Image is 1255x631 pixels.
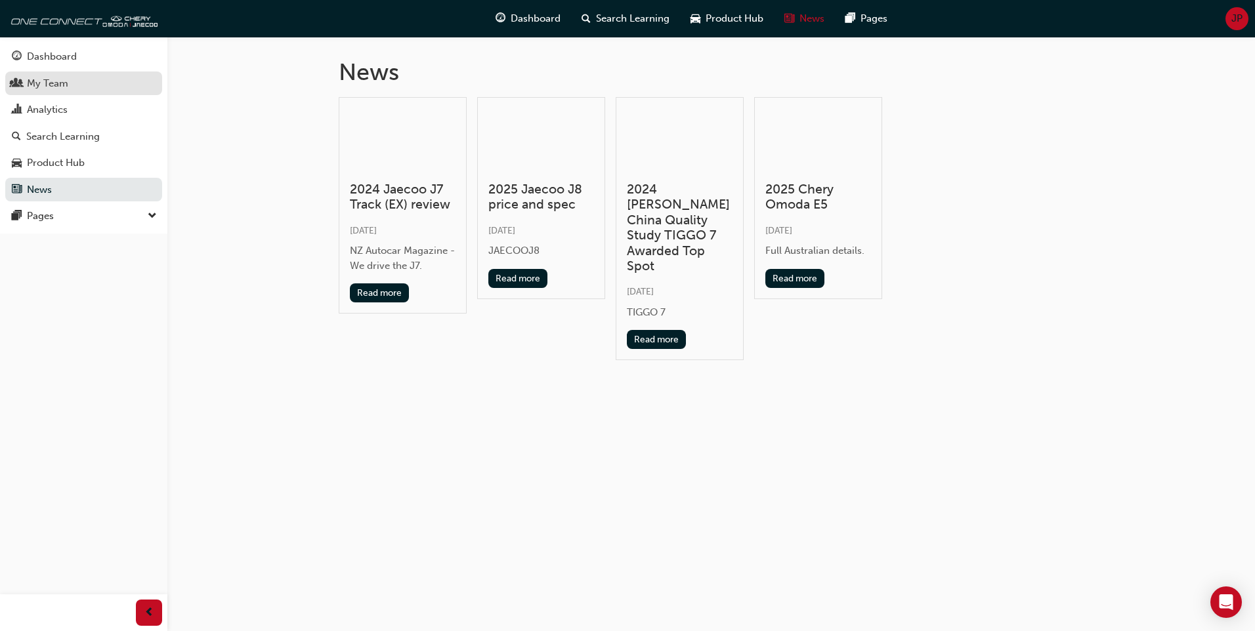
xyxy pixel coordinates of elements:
div: Dashboard [27,49,77,64]
a: Dashboard [5,45,162,69]
a: 2025 Jaecoo J8 price and spec[DATE]JAECOOJ8Read more [477,97,605,299]
button: DashboardMy TeamAnalyticsSearch LearningProduct HubNews [5,42,162,204]
h3: 2024 Jaecoo J7 Track (EX) review [350,182,456,213]
a: 2024 Jaecoo J7 Track (EX) review[DATE]NZ Autocar Magazine - We drive the J7.Read more [339,97,467,314]
span: Search Learning [596,11,670,26]
a: Search Learning [5,125,162,149]
span: news-icon [12,184,22,196]
span: down-icon [148,208,157,225]
img: oneconnect [7,5,158,31]
span: [DATE] [350,225,377,236]
button: Read more [350,283,410,302]
span: people-icon [12,78,22,90]
div: Pages [27,209,54,224]
span: News [799,11,824,26]
span: [DATE] [488,225,515,236]
a: 2024 [PERSON_NAME] China Quality Study TIGGO 7 Awarded Top Spot[DATE]TIGGO 7Read more [616,97,744,361]
div: TIGGO 7 [627,305,733,320]
span: chart-icon [12,104,22,116]
div: Analytics [27,102,68,117]
span: car-icon [12,157,22,169]
a: News [5,178,162,202]
h3: 2025 Chery Omoda E5 [765,182,871,213]
span: news-icon [784,10,794,27]
span: guage-icon [496,10,505,27]
span: search-icon [12,131,21,143]
span: Pages [861,11,887,26]
button: Read more [488,269,548,288]
span: pages-icon [845,10,855,27]
a: 2025 Chery Omoda E5[DATE]Full Australian details.Read more [754,97,882,299]
a: car-iconProduct Hub [680,5,774,32]
span: car-icon [691,10,700,27]
h3: 2025 Jaecoo J8 price and spec [488,182,594,213]
a: My Team [5,71,162,96]
span: prev-icon [144,605,154,621]
a: search-iconSearch Learning [571,5,680,32]
div: NZ Autocar Magazine - We drive the J7. [350,243,456,273]
a: pages-iconPages [835,5,898,32]
button: JP [1225,7,1248,30]
h1: News [339,58,1084,87]
button: Pages [5,204,162,228]
button: Read more [627,330,687,349]
a: guage-iconDashboard [485,5,571,32]
div: My Team [27,76,68,91]
a: Analytics [5,98,162,122]
span: [DATE] [627,286,654,297]
a: Product Hub [5,151,162,175]
div: JAECOOJ8 [488,243,594,258]
span: Product Hub [706,11,763,26]
div: Search Learning [26,129,100,144]
span: search-icon [582,10,591,27]
span: pages-icon [12,211,22,222]
h3: 2024 [PERSON_NAME] China Quality Study TIGGO 7 Awarded Top Spot [627,182,733,274]
a: news-iconNews [774,5,835,32]
div: Product Hub [27,155,85,171]
span: guage-icon [12,51,22,63]
div: Open Intercom Messenger [1210,586,1242,618]
span: JP [1231,11,1243,26]
div: Full Australian details. [765,243,871,258]
span: [DATE] [765,225,792,236]
button: Read more [765,269,825,288]
span: Dashboard [511,11,561,26]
